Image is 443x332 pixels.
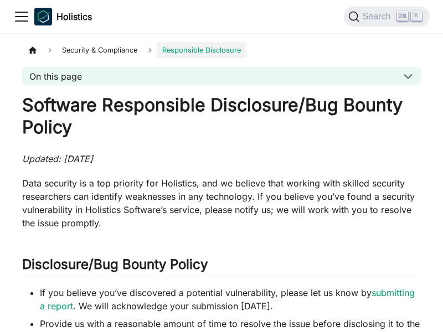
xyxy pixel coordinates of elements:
span: Search [359,12,398,22]
img: Holistics [34,8,52,25]
b: Holistics [56,10,92,23]
p: Data security is a top priority for Holistics, and we believe that working with skilled security ... [22,177,421,230]
li: If you believe you’ve discovered a potential vulnerability, please let us know by . We will ackno... [40,286,421,313]
a: HolisticsHolistics [34,8,92,25]
button: Search (Ctrl+K) [344,7,430,27]
h2: Disclosure/Bug Bounty Policy [22,256,421,277]
span: Security & Compliance [56,42,143,58]
nav: Breadcrumbs [22,42,421,58]
span: Responsible Disclosure [157,42,246,58]
em: Updated: [DATE] [22,153,93,164]
button: On this page [22,67,421,85]
a: Home page [22,42,43,58]
kbd: K [411,11,422,21]
h1: Software Responsible Disclosure/Bug Bounty Policy [22,94,421,138]
button: Toggle navigation bar [13,8,30,25]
